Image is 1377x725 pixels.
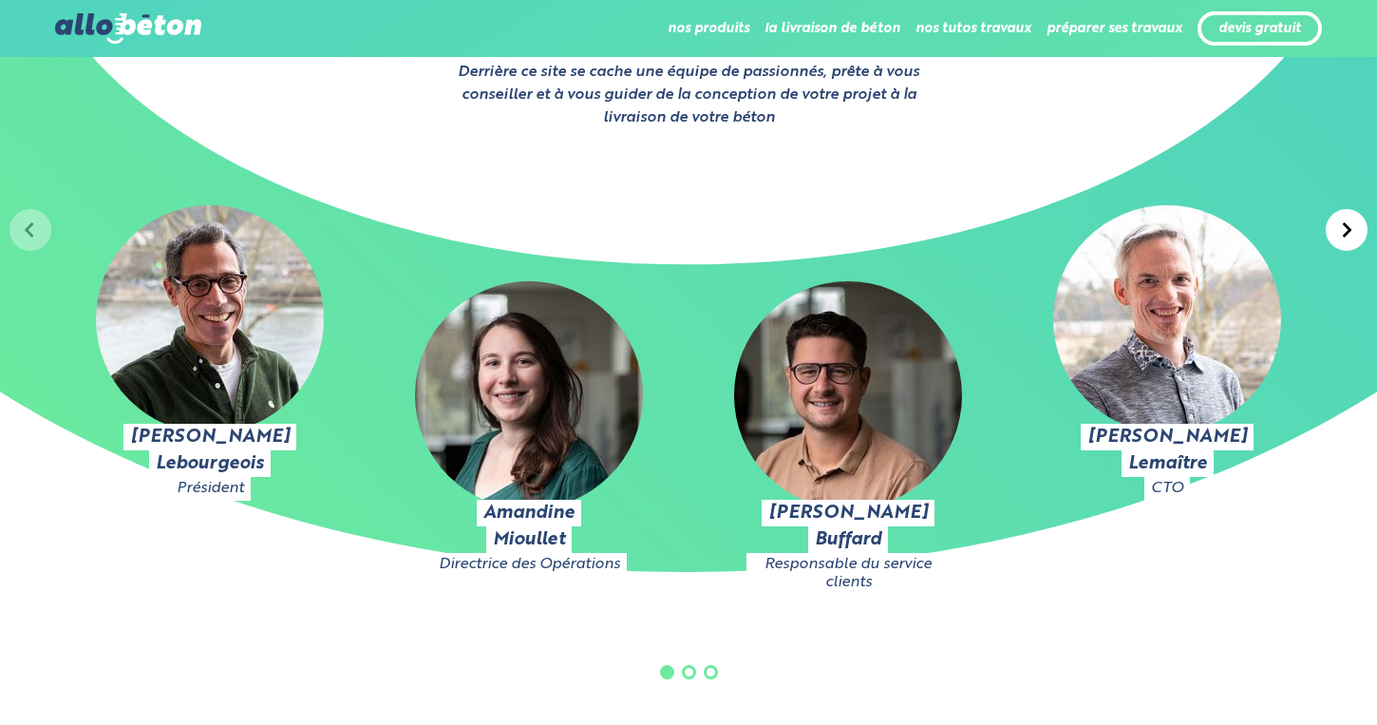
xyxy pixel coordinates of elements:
[668,6,749,51] li: nos produits
[764,6,900,51] li: la livraison de béton
[815,526,881,553] h4: Buffard
[439,553,620,576] div: Directrice des Opérations
[177,477,244,500] div: Président
[1151,477,1183,500] div: CTO
[493,526,565,553] h4: Mioullet
[1218,21,1301,37] a: devis gratuit
[1047,6,1182,51] li: préparer ses travaux
[55,13,201,44] img: allobéton
[156,450,264,477] h4: Lebourgeois
[1128,450,1207,477] h4: Lemaître
[734,281,962,509] img: Pierre-Alexandre Buffard
[915,6,1031,51] li: nos tutos travaux
[130,424,290,450] h4: [PERSON_NAME]
[1053,205,1281,433] img: Julien Lemaître
[753,553,943,594] div: Responsable du service clients
[415,281,643,509] img: Amandine Mioullet
[96,205,324,433] img: Julien Lebourgeois
[768,500,928,526] h4: [PERSON_NAME]
[1087,424,1247,450] h4: [PERSON_NAME]
[483,500,575,526] h4: Amandine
